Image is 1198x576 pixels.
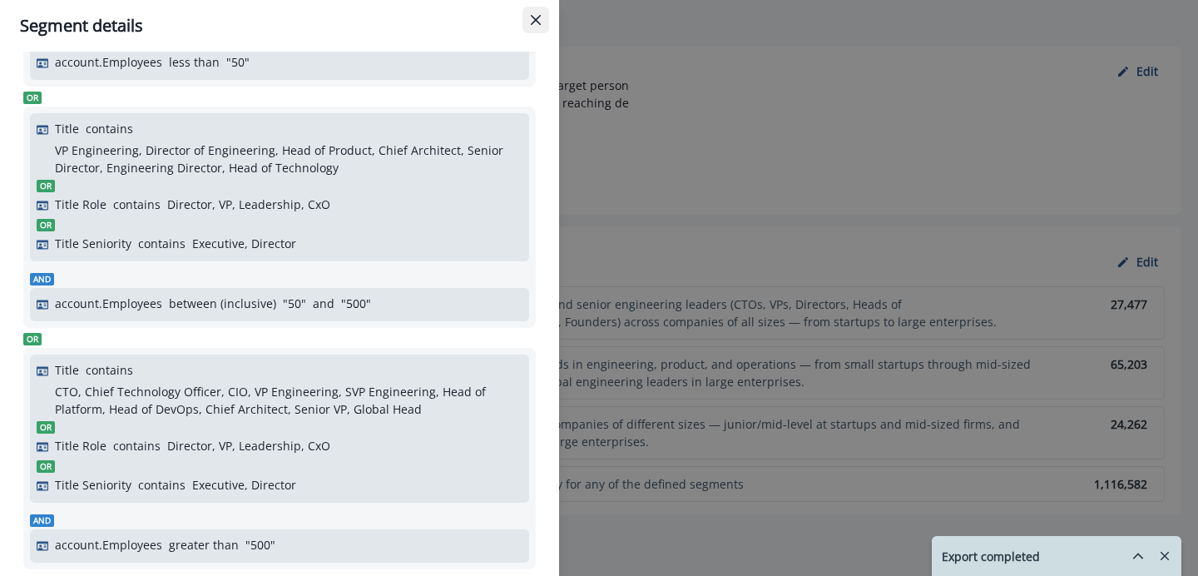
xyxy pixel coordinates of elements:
[942,548,1040,565] p: Export completed
[138,476,186,494] p: contains
[1111,537,1145,575] button: hide-exports
[55,53,162,71] p: account.Employees
[138,235,186,252] p: contains
[169,53,220,71] p: less than
[30,514,54,527] span: And
[341,295,371,312] p: " 500 "
[55,196,106,213] p: Title Role
[30,273,54,286] span: And
[1125,544,1151,569] button: hide-exports
[55,383,518,418] p: CTO, Chief Technology Officer, CIO, VP Engineering, SVP Engineering, Head of Platform, Head of De...
[55,536,162,554] p: account.Employees
[169,536,239,554] p: greater than
[522,7,549,33] button: Close
[55,142,518,176] p: VP Engineering, Director of Engineering, Head of Product, Chief Architect, Senior Director, Engin...
[192,235,296,252] p: Executive, Director
[37,180,55,192] span: Or
[192,476,296,494] p: Executive, Director
[226,53,250,71] p: " 50 "
[55,295,162,312] p: account.Employees
[167,437,330,454] p: Director, VP, Leadership, CxO
[55,361,79,379] p: Title
[20,13,539,38] div: Segment details
[86,361,133,379] p: contains
[167,196,330,213] p: Director, VP, Leadership, CxO
[55,120,79,137] p: Title
[23,92,42,104] span: Or
[55,235,131,252] p: Title Seniority
[245,536,275,554] p: " 500 "
[86,120,133,137] p: contains
[283,295,306,312] p: " 50 "
[113,437,161,454] p: contains
[37,219,55,231] span: Or
[113,196,161,213] p: contains
[169,295,276,312] p: between (inclusive)
[23,333,42,345] span: Or
[37,421,55,434] span: Or
[55,476,131,494] p: Title Seniority
[55,437,106,454] p: Title Role
[313,295,334,312] p: and
[1151,544,1178,569] button: Remove-exports
[37,460,55,473] span: Or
